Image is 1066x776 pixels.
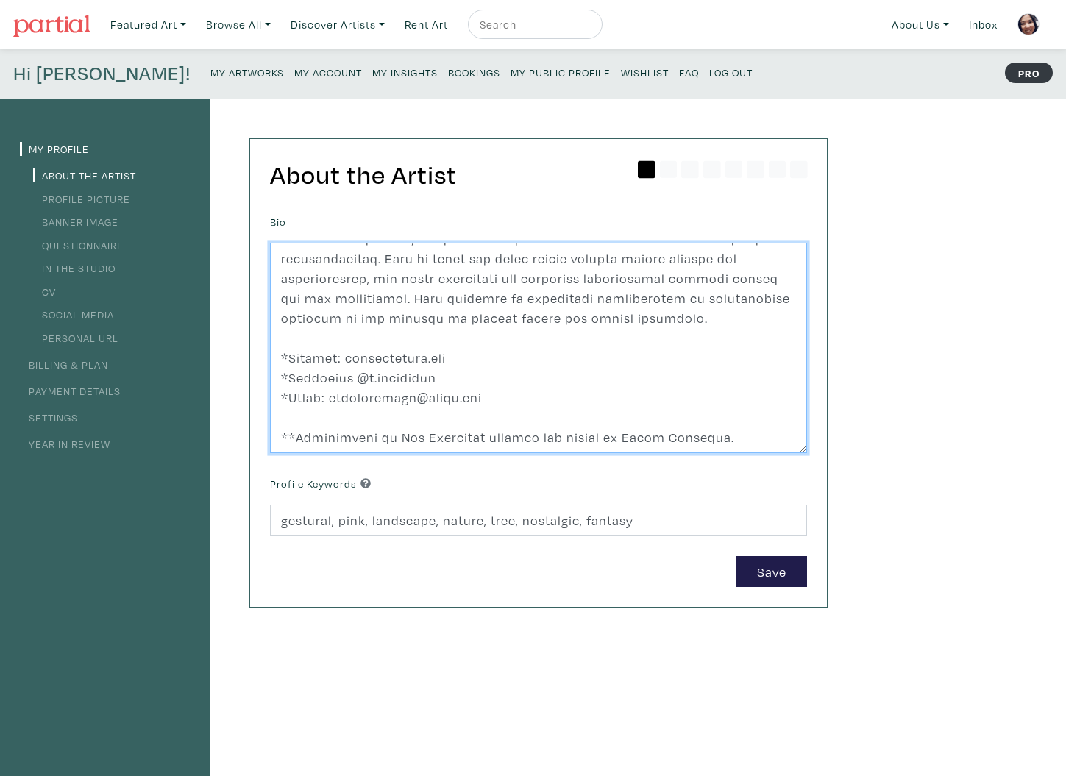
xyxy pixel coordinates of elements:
a: About Us [885,10,956,40]
a: My Insights [372,62,438,82]
a: Inbox [962,10,1004,40]
a: FAQ [679,62,699,82]
a: In the Studio [33,261,116,275]
a: Browse All [199,10,277,40]
img: phpThumb.php [1017,13,1040,35]
a: Log Out [709,62,753,82]
a: Wishlist [621,62,669,82]
a: Discover Artists [284,10,391,40]
a: Profile Picture [33,192,130,206]
label: Bio [270,214,286,230]
small: FAQ [679,65,699,79]
small: My Public Profile [511,65,611,79]
a: Settings [20,410,78,424]
input: Search [478,15,589,34]
small: Log Out [709,65,753,79]
a: Questionnaire [33,238,124,252]
a: Rent Art [398,10,455,40]
a: Payment Details [20,384,121,398]
a: Billing & Plan [20,357,108,371]
input: Comma-separated keywords that best describe you and your work. [270,505,807,536]
h2: About the Artist [270,159,807,191]
small: Wishlist [621,65,669,79]
a: Personal URL [33,331,118,345]
small: Bookings [448,65,500,79]
a: My Account [294,62,362,82]
a: My Artworks [210,62,284,82]
a: Banner Image [33,215,118,229]
small: My Artworks [210,65,284,79]
a: Social Media [33,307,114,321]
small: My Insights [372,65,438,79]
a: About the Artist [33,168,136,182]
a: Year in Review [20,437,110,451]
strong: PRO [1005,63,1053,83]
a: CV [33,285,56,299]
small: My Account [294,65,362,79]
a: My Public Profile [511,62,611,82]
button: Save [736,556,807,588]
textarea: Loremips do si ametcons adi elit-seddoe Tempor-Incididu utlabo. Etdolorem aliqua eni admin, ven q... [270,243,807,453]
a: My Profile [20,142,89,156]
a: Bookings [448,62,500,82]
h4: Hi [PERSON_NAME]! [13,62,191,85]
label: Profile Keywords [270,476,371,492]
a: Featured Art [104,10,193,40]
